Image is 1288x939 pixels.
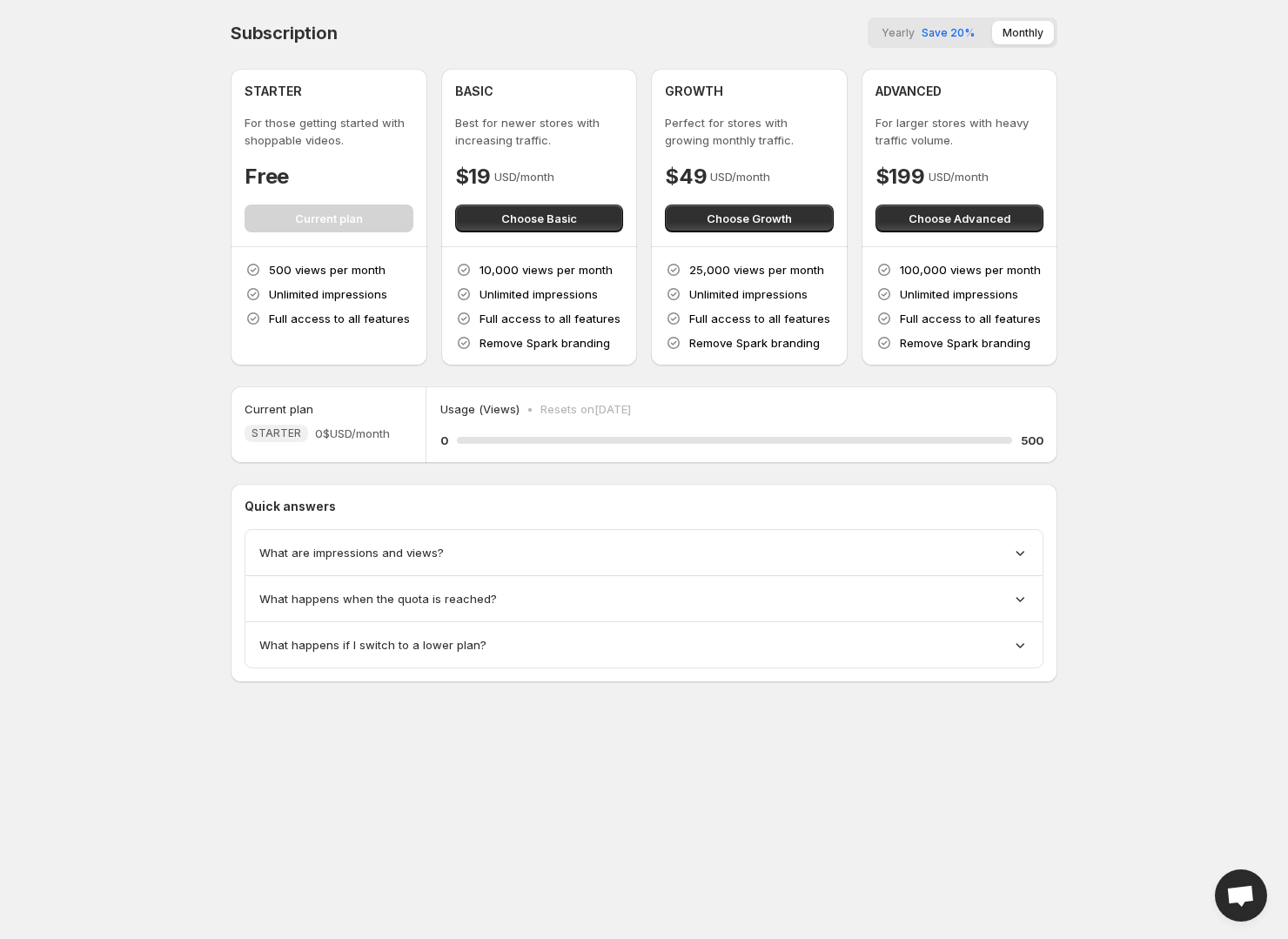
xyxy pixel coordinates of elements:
span: Save 20% [922,26,975,39]
h4: BASIC [455,83,493,100]
p: USD/month [494,168,554,185]
span: 0$ USD/month [315,425,390,442]
h4: $49 [665,163,707,191]
button: Choose Advanced [875,205,1044,232]
button: YearlySave 20% [871,21,985,44]
span: What happens when the quota is reached? [259,590,497,607]
p: USD/month [710,168,770,185]
p: 500 views per month [269,261,386,278]
span: STARTER [252,426,301,440]
p: For those getting started with shoppable videos. [245,114,413,149]
h4: $19 [455,163,491,191]
p: Remove Spark branding [900,334,1030,352]
button: Choose Growth [665,205,834,232]
p: Unlimited impressions [269,285,387,303]
p: Unlimited impressions [480,285,598,303]
p: 100,000 views per month [900,261,1041,278]
h5: Current plan [245,400,313,418]
button: Choose Basic [455,205,624,232]
span: Choose Advanced [909,210,1010,227]
button: Monthly [992,21,1054,44]
p: Full access to all features [689,310,830,327]
p: Remove Spark branding [689,334,820,352]
h4: Free [245,163,289,191]
p: USD/month [929,168,989,185]
span: Choose Basic [501,210,577,227]
p: Perfect for stores with growing monthly traffic. [665,114,834,149]
p: • [527,400,533,418]
p: Unlimited impressions [900,285,1018,303]
p: Resets on [DATE] [540,400,631,418]
h4: Subscription [231,23,338,44]
p: Full access to all features [480,310,621,327]
h4: GROWTH [665,83,723,100]
p: Usage (Views) [440,400,520,418]
p: Full access to all features [900,310,1041,327]
p: Quick answers [245,498,1043,515]
span: What are impressions and views? [259,544,444,561]
p: Remove Spark branding [480,334,610,352]
span: Choose Growth [707,210,792,227]
p: 25,000 views per month [689,261,824,278]
h5: 500 [1021,432,1043,449]
p: For larger stores with heavy traffic volume. [875,114,1044,149]
h4: ADVANCED [875,83,942,100]
span: What happens if I switch to a lower plan? [259,636,486,654]
p: Full access to all features [269,310,410,327]
p: 10,000 views per month [480,261,613,278]
h5: 0 [440,432,448,449]
p: Best for newer stores with increasing traffic. [455,114,624,149]
h4: STARTER [245,83,302,100]
p: Unlimited impressions [689,285,808,303]
h4: $199 [875,163,925,191]
div: Open chat [1215,869,1267,922]
span: Yearly [882,26,915,39]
